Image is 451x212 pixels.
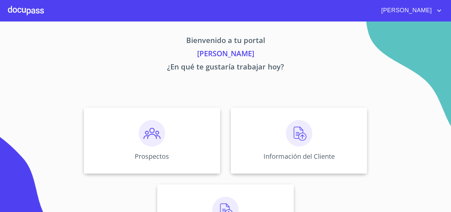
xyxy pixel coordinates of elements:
span: [PERSON_NAME] [376,5,435,16]
img: prospectos.png [139,120,165,147]
img: carga.png [286,120,312,147]
p: [PERSON_NAME] [22,48,429,61]
p: Información del Cliente [263,152,335,161]
button: account of current user [376,5,443,16]
p: ¿En qué te gustaría trabajar hoy? [22,61,429,74]
p: Bienvenido a tu portal [22,35,429,48]
p: Prospectos [135,152,169,161]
